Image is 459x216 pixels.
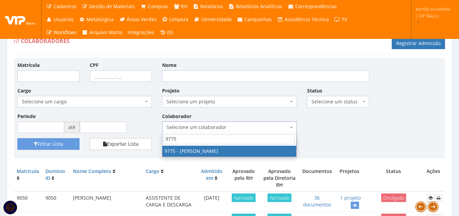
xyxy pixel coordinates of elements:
[45,168,65,181] a: Domínio ID
[162,87,180,94] label: Projeto
[332,13,350,26] a: TV
[128,29,154,35] span: Integrações
[307,96,369,107] span: Selecione um status
[17,113,36,120] label: Período
[90,62,99,69] label: CPF
[70,191,143,212] td: [PERSON_NAME]
[303,195,331,208] a: 36 documentos
[89,3,135,10] span: Gestão de Materiais
[148,3,168,10] span: Compras
[157,26,175,39] a: (0)
[260,165,299,191] th: Aprovado pela Diretoria RH
[17,62,40,69] label: Matrícula
[73,168,111,174] a: Nome Completo
[201,168,223,181] a: Admitido em
[162,113,191,120] label: Colaborador
[363,165,424,191] th: Status
[227,165,260,191] th: Aprovado pelo RH
[127,16,157,23] span: Áreas Verdes
[162,96,297,107] span: Selecione um projeto
[268,193,291,202] span: Aprovado
[54,16,74,23] span: Usuários
[43,13,76,26] a: Usuários
[116,13,159,26] a: Áreas Verdes
[43,26,80,39] a: Workflows
[86,16,114,23] span: Metalúrgica
[197,191,227,212] td: [DATE]
[169,16,188,23] span: Limpeza
[143,191,197,212] td: ASSISTENTE DE CARGA E DESCARGA
[340,195,361,201] a: 1 projeto
[90,138,152,150] button: Exportar Lista
[76,13,117,26] a: Metalúrgica
[125,26,157,39] a: Integrações
[64,121,80,133] span: até
[54,3,76,10] span: Cadastros
[43,191,70,212] td: 9050
[89,29,122,35] span: Arquivo Morto
[234,13,275,26] a: Campanhas
[342,16,347,23] span: TV
[90,70,152,82] input: ___.___.___-__
[146,168,159,174] a: Cargo
[167,98,288,105] span: Selecione um projeto
[181,3,187,10] span: RH
[162,146,296,157] li: 9775 - [PERSON_NAME]
[244,16,272,23] span: Campanhas
[295,3,337,10] span: Correspondências
[274,13,332,26] a: Assistência Técnica
[80,26,125,39] a: Arquivo Morto
[17,96,152,107] span: Selecione um cargo
[201,16,232,23] span: Universidade
[424,165,445,191] th: Ações
[335,165,363,191] th: Projetos
[162,62,176,69] label: Nome
[162,121,297,133] span: Selecione um colaborador
[167,29,173,35] span: (0)
[14,191,43,212] td: 9050
[5,14,36,25] img: logo
[17,87,31,94] label: Cargo
[200,3,223,10] span: Relatórios
[167,124,288,131] span: Selecione um colaborador
[236,3,282,10] span: Relatórios Analíticos
[381,193,406,202] span: Desligado
[54,29,77,35] span: Workflows
[285,16,329,23] span: Assistência Técnica
[17,138,80,150] button: Filtrar Lista
[392,38,445,49] a: Registrar Admissão
[22,98,143,105] span: Selecione um cargo
[191,13,234,26] a: Universidade
[416,5,450,19] span: kamilly.souzalima | VIP Bauru
[307,87,322,94] label: Status
[299,165,335,191] th: Documentos
[21,37,70,45] span: Colaboradores
[159,13,191,26] a: Limpeza
[232,193,256,202] span: Aprovado
[17,168,39,174] a: Matrícula
[312,98,361,105] span: Selecione um status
